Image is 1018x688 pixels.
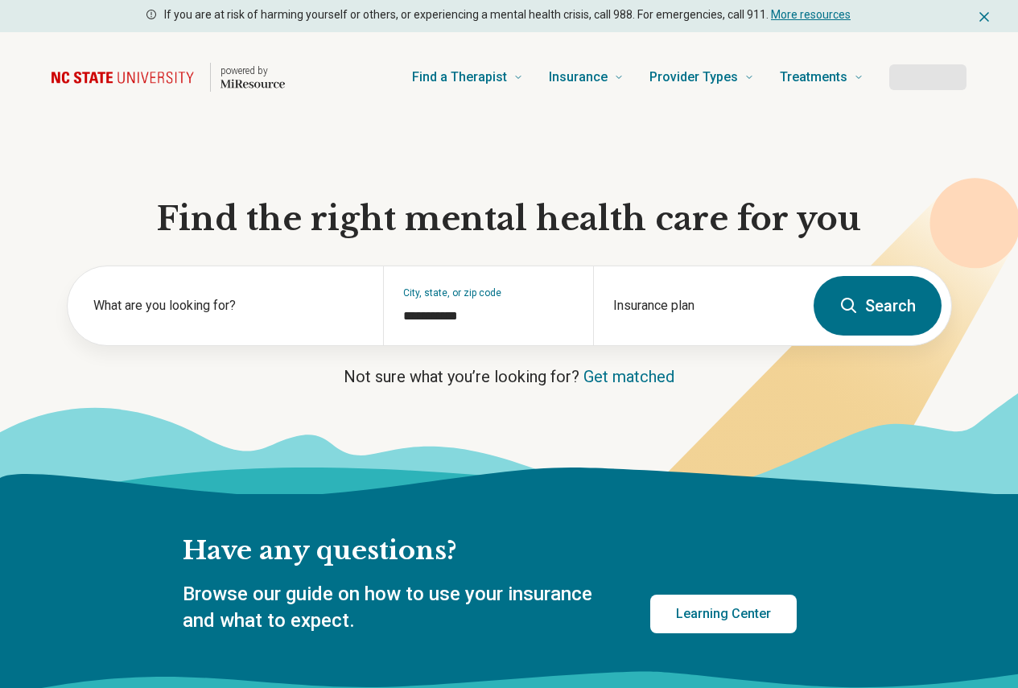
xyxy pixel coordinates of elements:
[67,198,952,240] h1: Find the right mental health care for you
[164,6,851,23] p: If you are at risk of harming yourself or others, or experiencing a mental health crisis, call 98...
[650,595,797,633] a: Learning Center
[976,6,992,26] button: Dismiss
[220,64,285,77] p: powered by
[814,276,942,336] button: Search
[412,66,507,89] span: Find a Therapist
[780,45,863,109] a: Treatments
[649,66,738,89] span: Provider Types
[52,51,285,103] a: Home page
[780,66,847,89] span: Treatments
[583,367,674,386] a: Get matched
[67,365,952,388] p: Not sure what you’re looking for?
[93,296,364,315] label: What are you looking for?
[183,534,797,568] h2: Have any questions?
[183,581,612,635] p: Browse our guide on how to use your insurance and what to expect.
[649,45,754,109] a: Provider Types
[412,45,523,109] a: Find a Therapist
[771,8,851,21] a: More resources
[549,45,624,109] a: Insurance
[549,66,608,89] span: Insurance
